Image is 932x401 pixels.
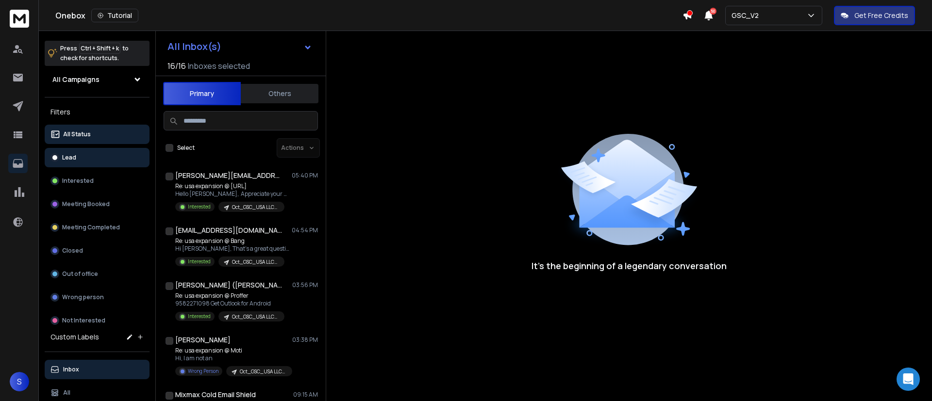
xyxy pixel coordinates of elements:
button: Inbox [45,360,150,379]
button: Meeting Completed [45,218,150,237]
p: Wrong Person [188,368,218,375]
p: Interested [188,258,211,265]
button: Wrong person [45,288,150,307]
p: Oct_GSC_USA LLC_20-100_India [240,368,286,375]
p: Re: usa expansion @ [URL] [175,182,292,190]
h1: [PERSON_NAME] [175,335,231,345]
h3: Filters [45,105,150,119]
p: Hello [PERSON_NAME], Appreciate your message, absolutely [175,190,292,198]
p: 09:15 AM [293,391,318,399]
button: Lead [45,148,150,167]
button: Interested [45,171,150,191]
button: Meeting Booked [45,194,150,214]
p: 05:40 PM [292,172,318,179]
button: Others [241,83,318,104]
h1: [EMAIL_ADDRESS][DOMAIN_NAME] [175,225,282,235]
p: Interested [188,313,211,320]
p: All [63,389,70,397]
button: All Status [45,125,150,144]
p: Hi [PERSON_NAME], That’s a great question [175,245,292,253]
p: 03:38 PM [292,336,318,344]
button: Primary [163,82,241,105]
p: Hi, I am not an [175,354,292,362]
h1: All Inbox(s) [167,42,221,51]
p: Oct_GSC_USA LLC_20-100_India [232,313,279,321]
p: Inbox [63,366,79,373]
button: Get Free Credits [834,6,915,25]
p: 04:54 PM [292,226,318,234]
p: Interested [188,203,211,210]
button: Closed [45,241,150,260]
p: 9582271098 Get Outlook for Android [175,300,284,307]
p: Wrong person [62,293,104,301]
h1: [PERSON_NAME] ([PERSON_NAME]) [175,280,282,290]
p: Re: usa expansion @ Bang [175,237,292,245]
p: Oct_GSC_USA LLC_20-100_India [232,258,279,266]
button: Not Interested [45,311,150,330]
p: Re: usa expansion @ Proffer [175,292,284,300]
button: Tutorial [91,9,138,22]
button: Out of office [45,264,150,284]
p: Closed [62,247,83,255]
p: Get Free Credits [854,11,908,20]
p: GSC_V2 [732,11,763,20]
label: Select [177,144,195,152]
p: Meeting Booked [62,200,110,208]
span: 16 / 16 [167,60,186,72]
button: All Campaigns [45,70,150,89]
div: Onebox [55,9,682,22]
h1: All Campaigns [52,75,100,84]
span: Ctrl + Shift + k [79,43,120,54]
h1: [PERSON_NAME][EMAIL_ADDRESS] [175,171,282,180]
h3: Custom Labels [50,332,99,342]
p: Out of office [62,270,98,278]
p: All Status [63,130,91,138]
span: 50 [710,8,716,15]
button: S [10,372,29,391]
p: 03:56 PM [292,281,318,289]
p: Interested [62,177,94,185]
h3: Inboxes selected [188,60,250,72]
p: Meeting Completed [62,224,120,231]
p: Oct_GSC_USA LLC_20-100_India [232,204,279,211]
h1: Mixmax Cold Email Shield [175,390,256,400]
p: Press to check for shortcuts. [60,44,129,63]
p: Lead [62,154,76,161]
p: Re: usa expansion @ Moti [175,347,292,354]
p: Not Interested [62,317,105,324]
button: All Inbox(s) [160,37,320,56]
div: Open Intercom Messenger [897,368,920,391]
p: It’s the beginning of a legendary conversation [532,259,727,273]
